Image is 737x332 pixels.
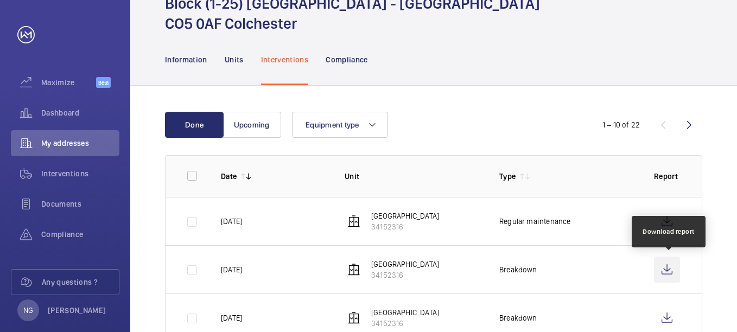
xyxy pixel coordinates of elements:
p: NG [23,305,33,316]
p: 34152316 [371,270,439,280]
span: Interventions [41,168,119,179]
span: Compliance [41,229,119,240]
span: Dashboard [41,107,119,118]
p: [PERSON_NAME] [48,305,106,316]
p: [DATE] [221,264,242,275]
button: Equipment type [292,112,388,138]
p: [GEOGRAPHIC_DATA] [371,259,439,270]
p: Information [165,54,207,65]
img: elevator.svg [347,311,360,324]
img: elevator.svg [347,215,360,228]
p: [DATE] [221,312,242,323]
span: Maximize [41,77,96,88]
p: [GEOGRAPHIC_DATA] [371,210,439,221]
span: Any questions ? [42,277,119,288]
p: Breakdown [499,264,537,275]
div: Download report [643,227,695,237]
p: Units [225,54,244,65]
button: Done [165,112,224,138]
p: [GEOGRAPHIC_DATA] [371,307,439,318]
p: 34152316 [371,318,439,329]
button: Upcoming [223,112,281,138]
p: [DATE] [221,216,242,227]
span: My addresses [41,138,119,149]
p: Interventions [261,54,309,65]
div: 1 – 10 of 22 [602,119,640,130]
p: Date [221,171,237,182]
p: Compliance [326,54,368,65]
span: Documents [41,199,119,209]
p: Unit [345,171,482,182]
p: Type [499,171,516,182]
img: elevator.svg [347,263,360,276]
span: Equipment type [306,120,359,129]
p: Breakdown [499,312,537,323]
p: 34152316 [371,221,439,232]
span: Beta [96,77,111,88]
p: Regular maintenance [499,216,570,227]
p: Report [654,171,680,182]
